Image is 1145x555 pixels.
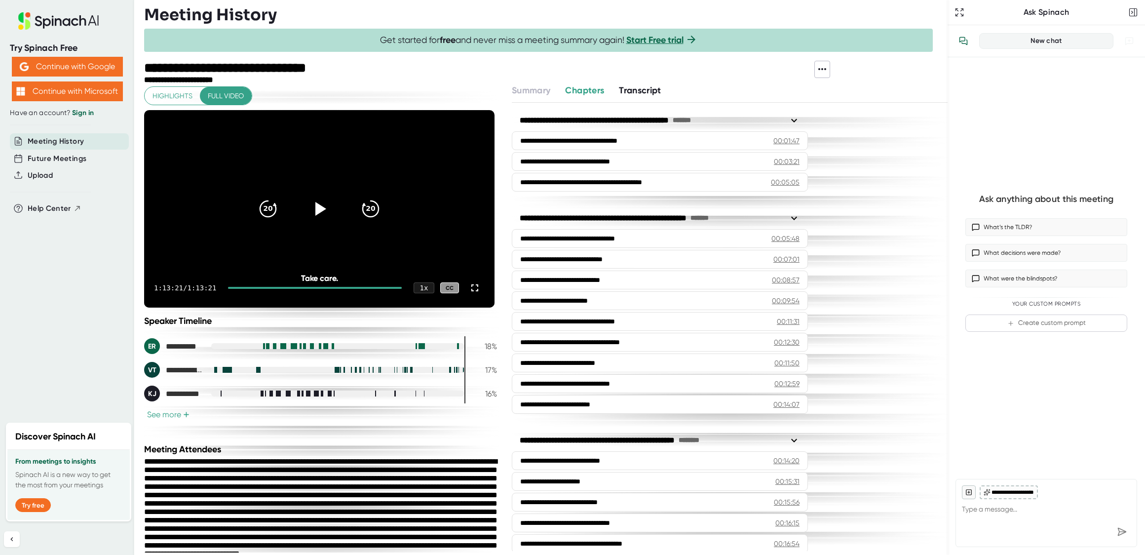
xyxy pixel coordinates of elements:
[774,337,800,347] div: 00:12:30
[979,194,1113,205] div: Ask anything about this meeting
[965,218,1127,236] button: What’s the TLDR?
[440,282,459,294] div: CC
[472,389,497,398] div: 16 %
[380,35,697,46] span: Get started for and never miss a meeting summary again!
[144,362,203,378] div: Venus N Thompson
[565,85,604,96] span: Chapters
[4,531,20,547] button: Collapse sidebar
[771,234,800,243] div: 00:05:48
[144,444,499,455] div: Meeting Attendees
[965,301,1127,308] div: Your Custom Prompts
[774,539,800,549] div: 00:16:54
[144,386,203,401] div: Kyle Jaracz
[777,317,800,326] div: 00:11:31
[771,177,800,187] div: 00:05:05
[28,203,81,214] button: Help Center
[472,365,497,375] div: 17 %
[774,379,800,389] div: 00:12:59
[626,35,684,45] a: Start Free trial
[775,476,800,486] div: 00:15:31
[773,456,800,466] div: 00:14:20
[1113,523,1131,541] div: Send message
[208,90,244,102] span: Full video
[512,84,550,97] button: Summary
[20,62,29,71] img: Aehbyd4JwY73AAAAAElFTkSuQmCC
[12,81,123,101] button: Continue with Microsoft
[144,338,160,354] div: ER
[966,7,1126,17] div: Ask Spinach
[440,35,456,45] b: free
[144,338,203,354] div: Emily Rice
[144,316,497,326] div: Speaker Timeline
[472,342,497,351] div: 18 %
[775,518,800,528] div: 00:16:15
[953,5,966,19] button: Expand to Ask Spinach page
[28,153,86,164] button: Future Meetings
[774,157,800,166] div: 00:03:21
[72,109,94,117] a: Sign in
[145,87,200,105] button: Highlights
[200,87,252,105] button: Full video
[15,498,51,512] button: Try free
[10,42,124,54] div: Try Spinach Free
[619,85,661,96] span: Transcript
[565,84,604,97] button: Chapters
[15,458,122,466] h3: From meetings to insights
[179,274,459,283] div: Take care.
[773,254,800,264] div: 00:07:01
[965,270,1127,287] button: What were the blindspots?
[15,470,122,490] p: Spinach AI is a new way to get the most from your meetings
[144,409,192,420] button: See more+
[154,284,216,292] div: 1:13:21 / 1:13:21
[183,411,190,419] span: +
[774,497,800,507] div: 00:15:56
[772,275,800,285] div: 00:08:57
[414,282,434,293] div: 1 x
[772,296,800,306] div: 00:09:54
[773,136,800,146] div: 00:01:47
[10,109,124,118] div: Have an account?
[954,31,973,51] button: View conversation history
[12,57,123,77] button: Continue with Google
[774,358,800,368] div: 00:11:50
[28,136,84,147] button: Meeting History
[144,5,277,24] h3: Meeting History
[986,37,1107,45] div: New chat
[773,399,800,409] div: 00:14:07
[512,85,550,96] span: Summary
[144,362,160,378] div: VT
[15,430,96,443] h2: Discover Spinach AI
[144,386,160,401] div: KJ
[965,244,1127,262] button: What decisions were made?
[153,90,192,102] span: Highlights
[619,84,661,97] button: Transcript
[28,170,53,181] button: Upload
[28,203,71,214] span: Help Center
[1126,5,1140,19] button: Close conversation sidebar
[965,315,1127,332] button: Create custom prompt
